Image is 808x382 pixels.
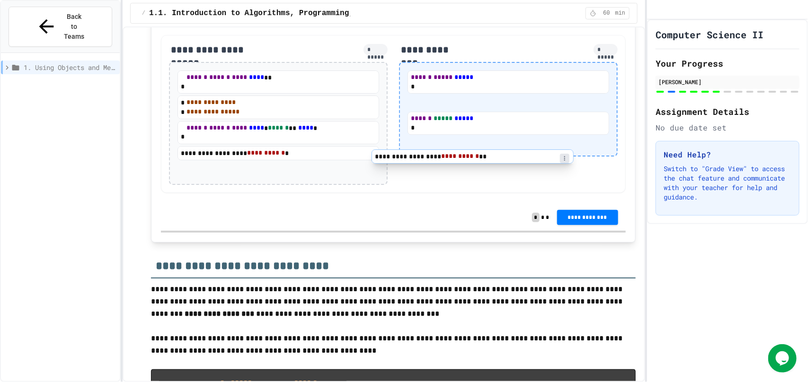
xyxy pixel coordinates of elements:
span: / [142,9,145,17]
span: 60 [599,9,614,17]
p: Switch to "Grade View" to access the chat feature and communicate with your teacher for help and ... [664,164,791,202]
div: [PERSON_NAME] [658,78,797,86]
span: min [615,9,626,17]
span: Back to Teams [63,12,85,42]
span: 1.1. Introduction to Algorithms, Programming, and Compilers [149,8,417,19]
button: Back to Teams [9,7,112,47]
h3: Need Help? [664,149,791,160]
h2: Assignment Details [656,105,799,118]
h2: Your Progress [656,57,799,70]
div: No due date set [656,122,799,133]
h1: Computer Science II [656,28,764,41]
span: 1. Using Objects and Methods [24,62,116,72]
iframe: chat widget [768,344,799,373]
